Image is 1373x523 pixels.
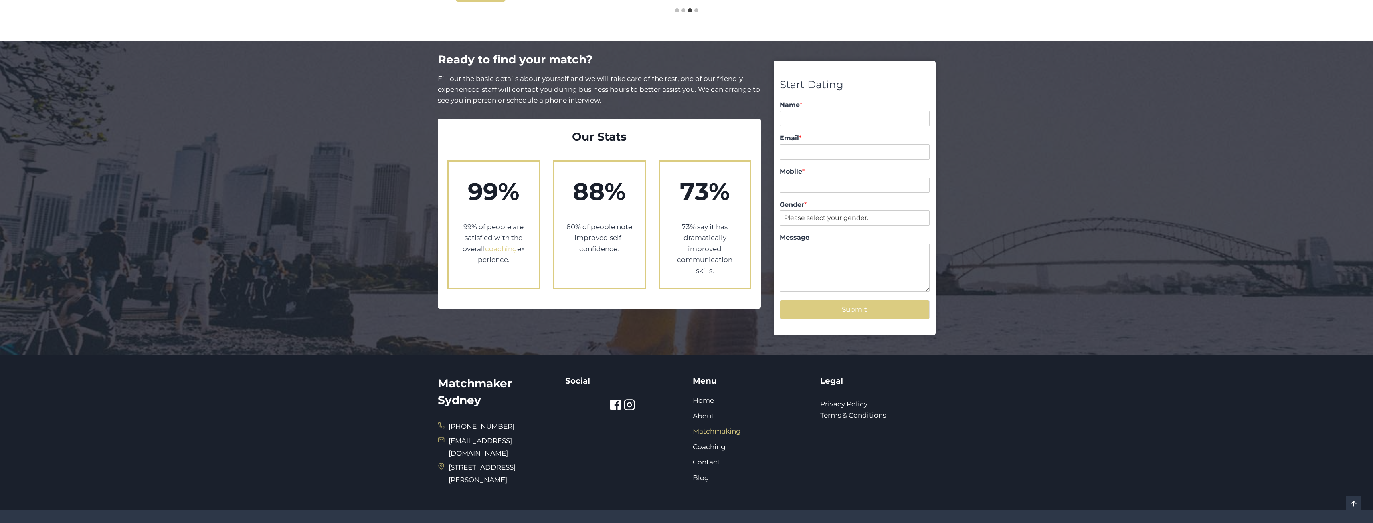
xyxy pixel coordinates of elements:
a: Home [693,396,714,404]
h5: Social [565,375,681,387]
a: [EMAIL_ADDRESS][DOMAIN_NAME] [449,437,512,457]
p: 99% of people are satisfied with the overall experience. [461,222,527,265]
label: Mobile [780,168,929,176]
h5: Menu [693,375,808,387]
a: Blog [693,474,709,482]
input: Mobile [780,178,929,193]
a: Matchmaking [693,427,741,435]
h2: 88% [566,174,633,210]
label: Gender [780,201,929,209]
h2: Matchmaker Sydney [438,375,553,408]
span: [STREET_ADDRESS][PERSON_NAME] [449,461,553,486]
h5: Legal [820,375,936,387]
h2: 73% [672,174,738,210]
button: Submit [780,300,929,319]
p: Fill out the basic details about yourself and we will take care of the rest, one of our friendly ... [438,73,761,106]
button: Go to slide 4 [694,8,698,12]
div: Start Dating [780,77,929,93]
ul: Select a slide to show [438,7,936,14]
a: coaching [485,245,517,253]
a: [PHONE_NUMBER] [449,422,514,430]
p: 73% say it has dramatically improved communication skills. [672,222,738,276]
h2: Ready to find your match? [438,51,761,68]
a: Coaching [693,443,726,451]
button: Go to slide 2 [681,8,685,12]
a: About [693,412,714,420]
a: Contact [693,458,720,466]
a: Terms & Conditions [820,411,886,419]
a: Scroll to top [1346,496,1361,511]
label: Email [780,134,929,143]
button: Go to slide 1 [675,8,679,12]
button: Go to slide 3 [688,8,692,12]
a: Privacy Policy [820,400,867,408]
label: Message [780,234,929,242]
label: Name [780,101,929,109]
h2: Our Stats [447,128,752,145]
p: 80% of people note improved self-confidence. [566,222,633,254]
h1: 99% [461,174,527,210]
